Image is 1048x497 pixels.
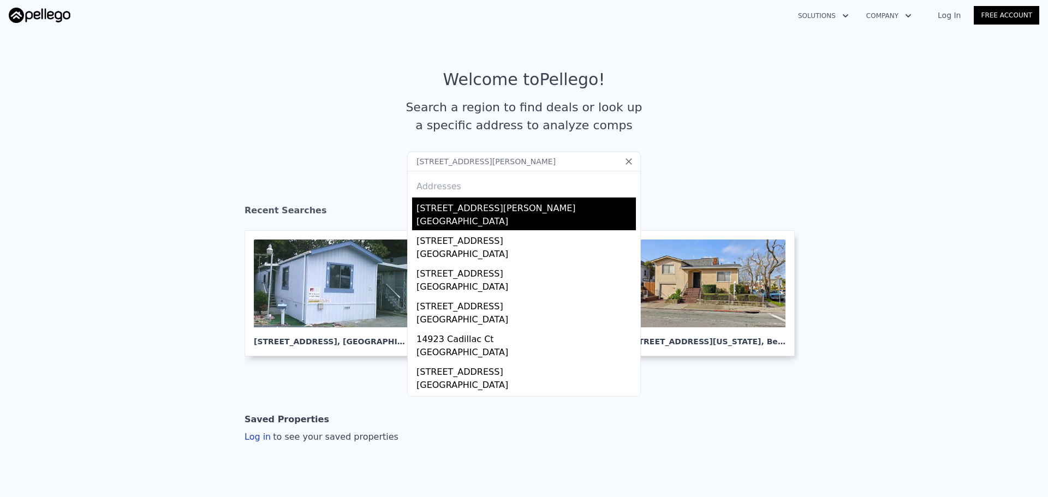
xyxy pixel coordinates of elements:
div: [STREET_ADDRESS] [416,230,636,248]
button: Solutions [789,6,858,26]
div: [STREET_ADDRESS] [416,263,636,280]
div: [GEOGRAPHIC_DATA] [416,379,636,394]
div: [STREET_ADDRESS] [416,361,636,379]
a: [STREET_ADDRESS][US_STATE], Berkeley [620,230,803,356]
div: Search a region to find deals or look up a specific address to analyze comps [402,98,646,134]
div: [STREET_ADDRESS] , [GEOGRAPHIC_DATA] [254,327,410,347]
div: Welcome to Pellego ! [443,70,605,89]
div: Log in [245,430,398,444]
div: [GEOGRAPHIC_DATA] [416,313,636,328]
a: Free Account [974,6,1039,25]
div: [GEOGRAPHIC_DATA] [416,346,636,361]
div: [GEOGRAPHIC_DATA] [416,248,636,263]
div: [STREET_ADDRESS][PERSON_NAME] [416,197,636,215]
div: 14923 Saturn Dr [416,394,636,411]
div: [GEOGRAPHIC_DATA] [416,215,636,230]
div: Recent Searches [245,195,803,230]
a: Log In [925,10,974,21]
div: Saved Properties [245,409,329,430]
div: [STREET_ADDRESS] [416,296,636,313]
div: [GEOGRAPHIC_DATA] [416,280,636,296]
button: Company [858,6,920,26]
input: Search an address or region... [407,152,641,171]
div: 14923 Cadillac Ct [416,328,636,346]
div: [STREET_ADDRESS][US_STATE] , Berkeley [629,327,785,347]
a: [STREET_ADDRESS], [GEOGRAPHIC_DATA] [245,230,428,356]
img: Pellego [9,8,70,23]
span: to see your saved properties [271,432,398,442]
div: Addresses [412,171,636,197]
